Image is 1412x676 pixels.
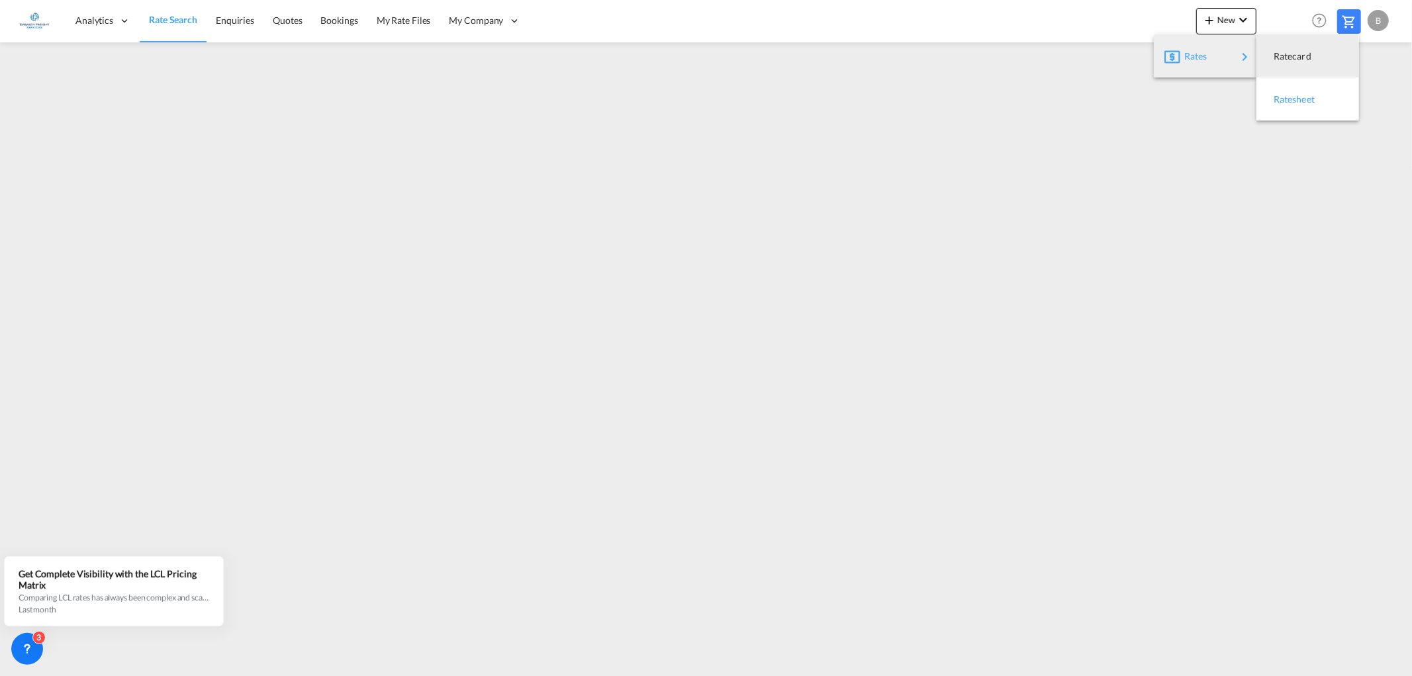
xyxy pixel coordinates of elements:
span: Rates [1184,43,1200,70]
md-icon: icon-chevron-right [1237,49,1253,65]
div: Ratesheet [1267,83,1348,116]
span: Ratesheet [1274,86,1288,113]
div: Ratecard [1267,40,1348,73]
span: Ratecard [1274,43,1288,70]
